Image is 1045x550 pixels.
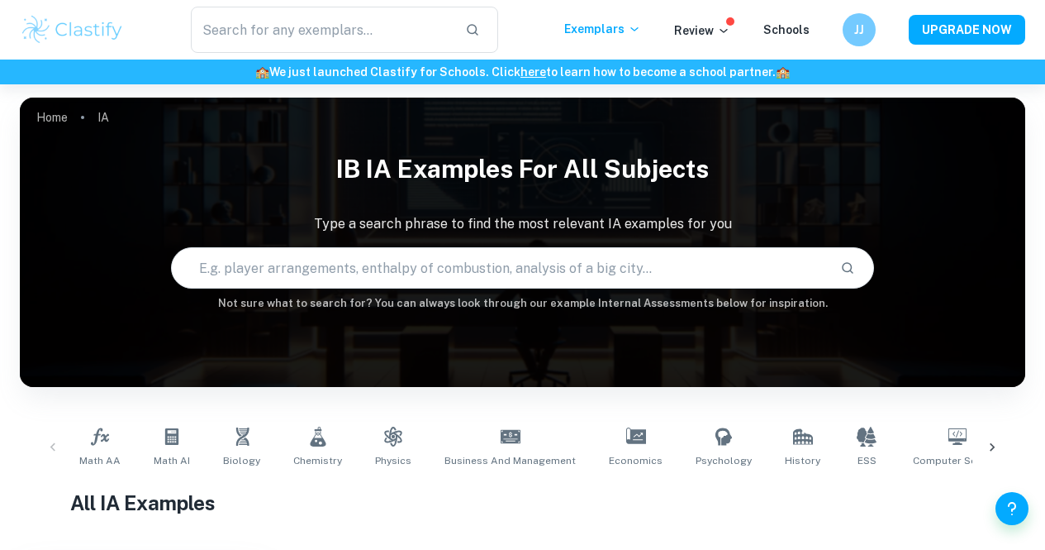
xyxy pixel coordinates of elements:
button: Help and Feedback [995,492,1028,525]
span: Chemistry [293,453,342,468]
span: Math AA [79,453,121,468]
span: History [785,453,820,468]
a: here [520,65,546,79]
input: Search for any exemplars... [191,7,452,53]
h6: We just launched Clastify for Schools. Click to learn how to become a school partner. [3,63,1042,81]
span: Math AI [154,453,190,468]
img: Clastify logo [20,13,125,46]
a: Schools [763,23,810,36]
button: UPGRADE NOW [909,15,1025,45]
button: JJ [843,13,876,46]
span: Business and Management [444,453,576,468]
h6: JJ [850,21,869,39]
p: Review [674,22,730,40]
span: Biology [223,453,260,468]
p: Exemplars [564,20,641,38]
span: Economics [609,453,663,468]
p: IA [97,108,109,127]
span: ESS [857,453,876,468]
span: 🏫 [255,65,269,79]
span: Psychology [696,453,752,468]
h1: IB IA examples for all subjects [20,144,1025,194]
span: Physics [375,453,411,468]
span: Computer Science [913,453,1002,468]
span: 🏫 [776,65,790,79]
button: Search [834,254,862,282]
h6: Not sure what to search for? You can always look through our example Internal Assessments below f... [20,295,1025,312]
a: Home [36,106,68,129]
h1: All IA Examples [70,488,975,518]
input: E.g. player arrangements, enthalpy of combustion, analysis of a big city... [172,245,828,291]
p: Type a search phrase to find the most relevant IA examples for you [20,214,1025,234]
